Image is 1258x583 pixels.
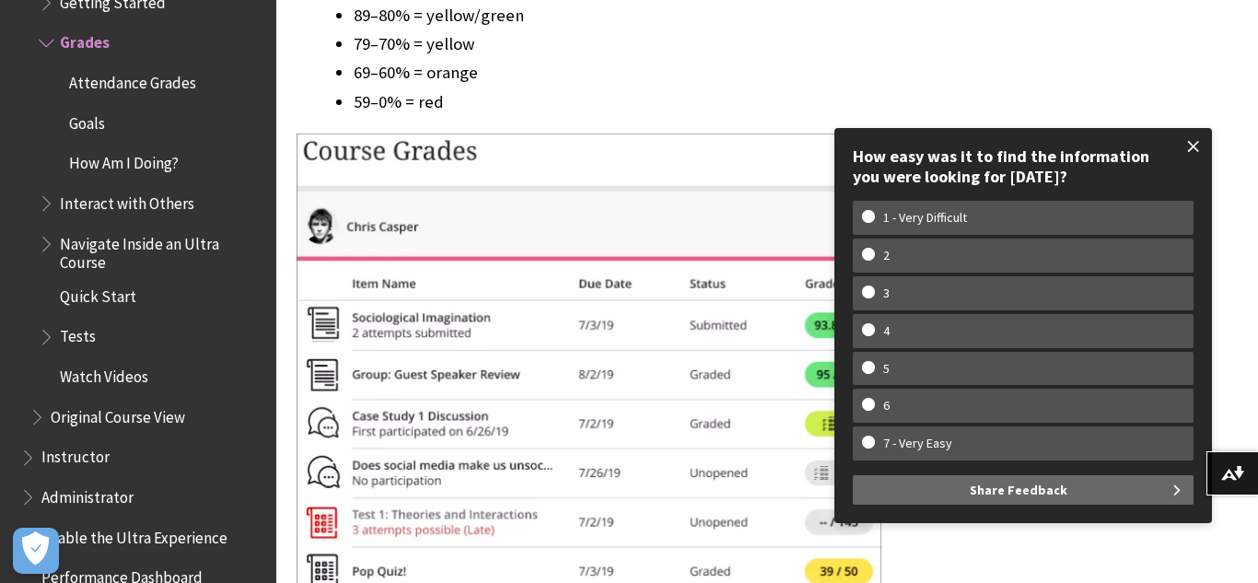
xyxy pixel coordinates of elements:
[853,475,1194,505] button: Share Feedback
[60,281,136,306] span: Quick Start
[60,361,148,386] span: Watch Videos
[60,28,110,52] span: Grades
[354,89,967,115] li: 59–0% = red
[354,3,967,29] li: 89–80% = yellow/green
[69,148,179,173] span: How Am I Doing?
[862,286,911,301] w-span: 3
[970,475,1067,505] span: Share Feedback
[69,108,105,133] span: Goals
[862,361,911,377] w-span: 5
[853,146,1194,186] div: How easy was it to find the information you were looking for [DATE]?
[862,248,911,263] w-span: 2
[60,321,96,346] span: Tests
[354,60,967,86] li: 69–60% = orange
[862,210,988,226] w-span: 1 - Very Difficult
[41,522,227,547] span: Enable the Ultra Experience
[862,398,911,414] w-span: 6
[13,528,59,574] button: Open Preferences
[354,31,967,57] li: 79–70% = yellow
[41,482,134,507] span: Administrator
[862,323,911,339] w-span: 4
[60,228,263,272] span: Navigate Inside an Ultra Course
[41,442,110,467] span: Instructor
[51,402,185,426] span: Original Course View
[60,188,194,213] span: Interact with Others
[69,67,196,92] span: Attendance Grades
[862,436,973,451] w-span: 7 - Very Easy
